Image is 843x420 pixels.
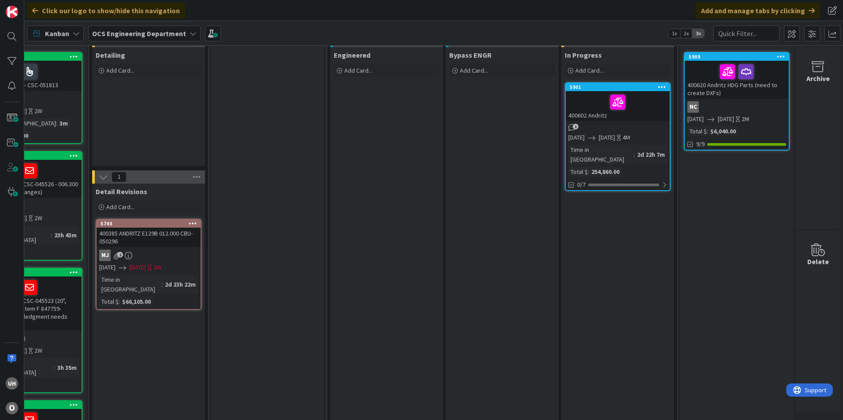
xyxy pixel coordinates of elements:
span: 2x [680,29,692,38]
div: NC [685,101,789,113]
span: Add Card... [106,66,134,74]
div: 3h 35m [55,363,79,372]
div: Delete [807,256,829,267]
div: 5740 [97,220,201,228]
span: Bypass ENGR [449,51,492,59]
span: [DATE] [130,263,146,272]
div: Time in [GEOGRAPHIC_DATA] [568,145,634,164]
input: Quick Filter... [713,26,780,41]
span: [DATE] [718,114,734,124]
div: 23h 43m [52,230,79,240]
span: : [707,126,708,136]
div: 5901400602 Andritz [566,83,670,121]
div: 2W [34,346,42,355]
a: 5901400602 Andritz[DATE][DATE]4MTime in [GEOGRAPHIC_DATA]:2d 22h 7mTotal $:254,860.000/7 [565,82,671,191]
span: : [54,363,55,372]
span: : [161,280,163,289]
span: : [588,167,589,177]
span: 0/7 [577,180,586,189]
div: 5740400385 ANDRITZ E129B 012.000 CBU- 050296 [97,220,201,247]
div: NC [687,101,699,113]
div: $6,040.00 [708,126,738,136]
span: : [51,230,52,240]
div: 2d 22h 7m [635,150,667,159]
div: 2W [34,107,42,116]
div: MJ [97,250,201,261]
span: [DATE] [568,133,585,142]
div: 2M [742,114,749,124]
div: 2W [153,263,161,272]
div: 5909400620 Andritz HDG Parts (need to create DXFs) [685,53,789,99]
a: 5740400385 ANDRITZ E129B 012.000 CBU- 050296MJ[DATE][DATE]2WTime in [GEOGRAPHIC_DATA]:2d 23h 22mT... [96,219,201,310]
span: Add Card... [575,66,604,74]
span: : [634,150,635,159]
div: 5901 [566,83,670,91]
span: 9/9 [696,140,705,149]
span: 3x [692,29,704,38]
div: 2W [34,214,42,223]
div: Total $ [99,297,119,306]
div: 254,860.00 [589,167,622,177]
div: Total $ [568,167,588,177]
span: [DATE] [99,263,116,272]
div: 5740 [101,221,201,227]
span: Add Card... [344,66,373,74]
a: 5909400620 Andritz HDG Parts (need to create DXFs)NC[DATE][DATE]2MTotal $:$6,040.009/9 [684,52,790,151]
div: $66,105.00 [120,297,153,306]
span: 1 [112,172,127,182]
span: Engineered [334,51,370,59]
div: O [6,402,18,414]
div: 4M [623,133,630,142]
div: 5901 [570,84,670,90]
img: Visit kanbanzone.com [6,6,18,18]
span: : [56,118,57,128]
div: MJ [99,250,111,261]
div: 400385 ANDRITZ E129B 012.000 CBU- 050296 [97,228,201,247]
span: 1x [668,29,680,38]
span: 1 [573,124,578,129]
span: [DATE] [599,133,615,142]
div: 400602 Andritz [566,91,670,121]
div: Total $ [687,126,707,136]
span: Add Card... [460,66,488,74]
div: 400620 Andritz HDG Parts (need to create DXFs) [685,61,789,99]
span: : [119,297,120,306]
div: Archive [806,73,830,84]
span: Detailing [96,51,125,59]
div: 3m [57,118,70,128]
div: 2d 23h 22m [163,280,198,289]
div: Add and manage tabs by clicking [696,3,820,18]
span: Kanban [45,28,69,39]
span: In Progress [565,51,602,59]
div: 5909 [689,54,789,60]
span: Add Card... [106,203,134,211]
span: Detail Revisions [96,187,147,196]
div: 5909 [685,53,789,61]
span: [DATE] [687,114,704,124]
b: OCS Engineering Department [92,29,186,38]
div: uh [6,377,18,390]
div: Click our logo to show/hide this navigation [27,3,185,18]
span: 2 [117,252,123,258]
div: Time in [GEOGRAPHIC_DATA] [99,275,161,294]
span: Support [19,1,40,12]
